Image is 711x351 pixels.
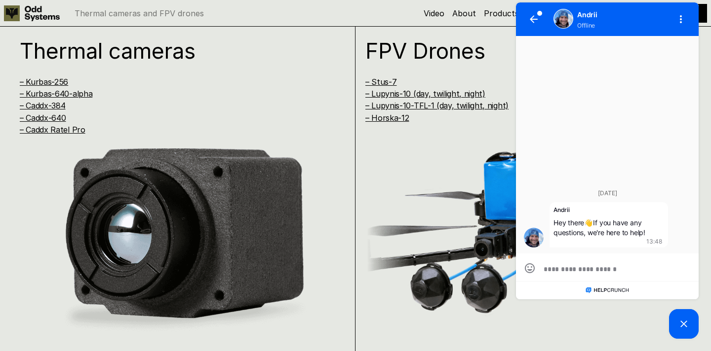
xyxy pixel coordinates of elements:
[71,218,79,228] span: 👋
[484,8,519,18] a: Products
[365,89,485,99] a: – Lupynis-10 (day, twilight, night)
[24,11,29,16] span: 1
[40,9,150,30] div: Andrii
[133,238,149,246] span: 13:48
[424,8,444,18] a: Video
[10,190,177,196] div: [DATE]
[64,9,150,20] div: Andrii
[20,113,66,123] a: – Caddx-640
[64,22,150,30] div: Offline
[40,206,151,214] div: Andrii
[75,9,204,17] p: Thermal cameras and FPV drones
[365,77,396,87] a: – Stus-7
[20,77,68,87] a: – Kurbas-256
[20,89,92,99] a: – Kurbas-640-alpha
[452,8,476,18] a: About
[40,218,151,238] p: Hey there If you have any questions, we're here to help!
[20,125,85,135] a: – Caddx Ratel Pro
[365,40,671,62] h1: FPV Drones
[365,101,509,110] a: – Lupynis-10-TFL-1 (day, twilight, night)
[20,40,326,62] h1: Thermal cameras
[20,101,65,110] a: – Caddx-384
[8,7,32,31] button: 1
[10,228,30,247] img: Andrii
[365,113,409,123] a: – Horska-12
[40,9,59,28] img: Andrii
